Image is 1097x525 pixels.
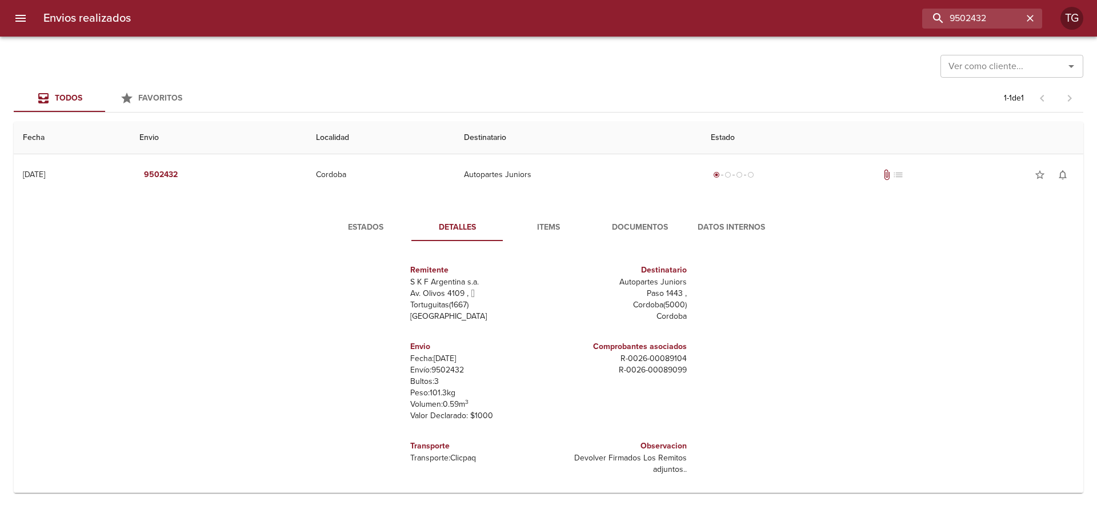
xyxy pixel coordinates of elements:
[139,165,182,186] button: 9502432
[892,169,904,181] span: No tiene pedido asociado
[14,85,197,112] div: Tabs Envios
[747,171,754,178] span: radio_button_unchecked
[410,364,544,376] p: Envío: 9502432
[1028,92,1056,103] span: Pagina anterior
[410,276,544,288] p: S K F Argentina s.a.
[130,122,306,154] th: Envio
[144,168,178,182] em: 9502432
[553,299,687,311] p: Cordoba ( 5000 )
[553,264,687,276] h6: Destinatario
[553,340,687,353] h6: Comprobantes asociados
[43,9,131,27] h6: Envios realizados
[510,221,587,235] span: Items
[138,93,182,103] span: Favoritos
[724,171,731,178] span: radio_button_unchecked
[23,170,45,179] div: [DATE]
[410,340,544,353] h6: Envio
[702,122,1083,154] th: Estado
[320,214,777,241] div: Tabs detalle de guia
[455,122,702,154] th: Destinatario
[410,299,544,311] p: Tortuguitas ( 1667 )
[55,93,82,103] span: Todos
[410,440,544,452] h6: Transporte
[1060,7,1083,30] div: Abrir información de usuario
[1057,169,1068,181] span: notifications_none
[455,154,702,195] td: Autopartes Juniors
[410,353,544,364] p: Fecha: [DATE]
[553,440,687,452] h6: Observacion
[410,452,544,464] p: Transporte: Clicpaq
[307,154,455,195] td: Cordoba
[465,398,469,406] sup: 3
[553,288,687,299] p: Paso 1443 ,
[7,5,34,32] button: menu
[711,169,756,181] div: Generado
[327,221,405,235] span: Estados
[410,376,544,387] p: Bultos: 3
[410,399,544,410] p: Volumen: 0.59 m
[410,288,544,299] p: Av. Olivos 4109 ,  
[553,452,687,475] p: Devolver Firmados Los Remitos adjuntos..
[553,276,687,288] p: Autopartes Juniors
[601,221,679,235] span: Documentos
[1056,85,1083,112] span: Pagina siguiente
[1060,7,1083,30] div: TG
[553,311,687,322] p: Cordoba
[1051,163,1074,186] button: Activar notificaciones
[410,387,544,399] p: Peso: 101.3 kg
[1004,93,1024,104] p: 1 - 1 de 1
[553,364,687,376] p: R - 0026 - 00089099
[307,122,455,154] th: Localidad
[692,221,770,235] span: Datos Internos
[922,9,1023,29] input: buscar
[736,171,743,178] span: radio_button_unchecked
[410,410,544,422] p: Valor Declarado: $ 1000
[553,353,687,364] p: R - 0026 - 00089104
[713,171,720,178] span: radio_button_checked
[1034,169,1046,181] span: star_border
[418,221,496,235] span: Detalles
[410,264,544,276] h6: Remitente
[1028,163,1051,186] button: Agregar a favoritos
[1063,58,1079,74] button: Abrir
[14,122,1083,493] table: Tabla de envíos del cliente
[410,311,544,322] p: [GEOGRAPHIC_DATA]
[881,169,892,181] span: Tiene documentos adjuntos
[14,122,130,154] th: Fecha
